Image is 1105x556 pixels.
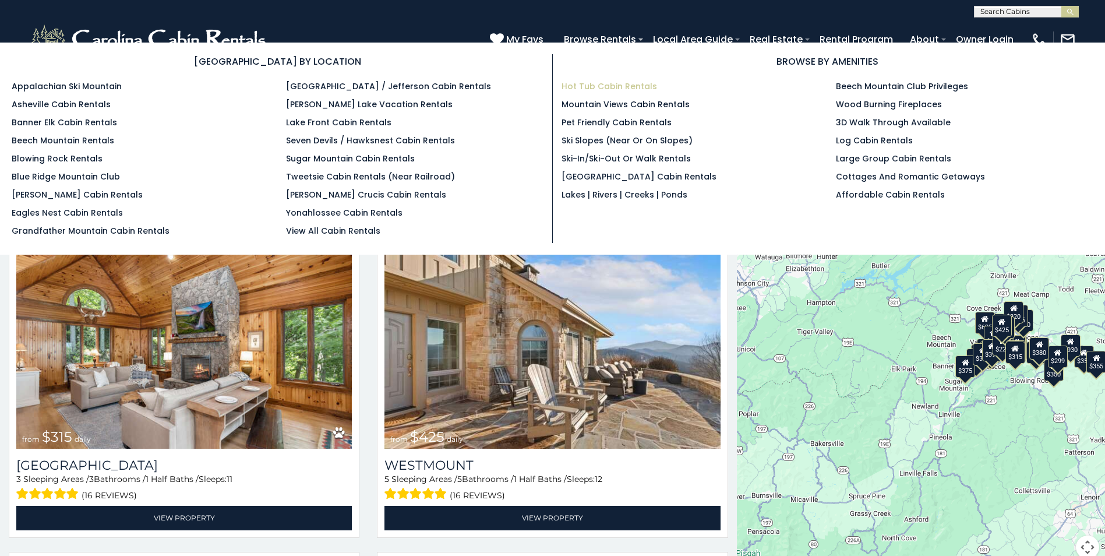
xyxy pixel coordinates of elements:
[904,29,945,50] a: About
[1004,301,1023,323] div: $320
[514,474,567,484] span: 1 Half Baths /
[12,171,120,182] a: Blue Ridge Mountain Club
[595,474,602,484] span: 12
[1029,337,1049,360] div: $380
[286,117,391,128] a: Lake Front Cabin Rentals
[384,474,389,484] span: 5
[836,153,951,164] a: Large Group Cabin Rentals
[12,207,123,219] a: Eagles Nest Cabin Rentals
[562,54,1094,69] h3: BROWSE BY AMENITIES
[562,117,672,128] a: Pet Friendly Cabin Rentals
[16,473,352,503] div: Sleeping Areas / Bathrooms / Sleeps:
[1060,31,1076,48] img: mail-regular-white.png
[82,488,137,503] span: (16 reviews)
[12,225,170,237] a: Grandfather Mountain Cabin Rentals
[450,488,505,503] span: (16 reviews)
[1005,342,1025,364] div: $315
[995,316,1015,339] div: $349
[447,435,463,444] span: daily
[1074,346,1094,368] div: $355
[836,189,945,200] a: Affordable Cabin Rentals
[836,135,913,146] a: Log Cabin Rentals
[22,435,40,444] span: from
[1061,335,1081,357] div: $930
[814,29,899,50] a: Rental Program
[286,153,415,164] a: Sugar Mountain Cabin Rentals
[16,506,352,530] a: View Property
[647,29,739,50] a: Local Area Guide
[12,135,114,146] a: Beech Mountain Rentals
[286,135,455,146] a: Seven Devils / Hawksnest Cabin Rentals
[992,315,1012,337] div: $425
[286,171,455,182] a: Tweetsie Cabin Rentals (Near Railroad)
[227,474,232,484] span: 11
[16,224,352,449] a: Chimney Island from $315 daily
[410,428,444,445] span: $425
[286,207,403,219] a: Yonahlossee Cabin Rentals
[1005,340,1025,363] div: $480
[12,117,117,128] a: Banner Elk Cabin Rentals
[384,458,720,473] a: Westmount
[836,80,968,92] a: Beech Mountain Club Privileges
[744,29,809,50] a: Real Estate
[16,474,21,484] span: 3
[12,54,543,69] h3: [GEOGRAPHIC_DATA] BY LOCATION
[12,98,111,110] a: Asheville Cabin Rentals
[562,135,693,146] a: Ski Slopes (Near or On Slopes)
[12,153,103,164] a: Blowing Rock Rentals
[89,474,94,484] span: 3
[992,314,1012,336] div: $565
[286,189,446,200] a: [PERSON_NAME] Crucis Cabin Rentals
[973,343,993,365] div: $325
[558,29,642,50] a: Browse Rentals
[29,22,271,57] img: White-1-2.png
[1031,31,1047,48] img: phone-regular-white.png
[16,458,352,473] h3: Chimney Island
[506,32,543,47] span: My Favs
[16,224,352,449] img: Chimney Island
[562,171,716,182] a: [GEOGRAPHIC_DATA] Cabin Rentals
[950,29,1019,50] a: Owner Login
[286,225,380,237] a: View All Cabin Rentals
[1047,346,1067,368] div: $299
[42,428,72,445] span: $315
[562,98,690,110] a: Mountain Views Cabin Rentals
[982,339,1002,361] div: $395
[562,153,691,164] a: Ski-in/Ski-Out or Walk Rentals
[75,435,91,444] span: daily
[836,117,951,128] a: 3D Walk Through Available
[993,334,1012,356] div: $225
[1026,342,1046,364] div: $695
[384,224,720,449] a: Westmount from $425 daily
[12,80,122,92] a: Appalachian Ski Mountain
[286,80,491,92] a: [GEOGRAPHIC_DATA] / Jefferson Cabin Rentals
[384,473,720,503] div: Sleeping Areas / Bathrooms / Sleeps:
[1006,335,1026,357] div: $395
[836,98,942,110] a: Wood Burning Fireplaces
[975,312,995,334] div: $635
[457,474,462,484] span: 5
[390,435,408,444] span: from
[16,458,352,473] a: [GEOGRAPHIC_DATA]
[836,171,985,182] a: Cottages and Romantic Getaways
[490,32,546,47] a: My Favs
[562,189,687,200] a: Lakes | Rivers | Creeks | Ponds
[384,506,720,530] a: View Property
[146,474,199,484] span: 1 Half Baths /
[286,98,453,110] a: [PERSON_NAME] Lake Vacation Rentals
[984,326,1004,348] div: $410
[384,224,720,449] img: Westmount
[1044,359,1064,381] div: $350
[955,356,975,378] div: $375
[12,189,143,200] a: [PERSON_NAME] Cabin Rentals
[562,80,657,92] a: Hot Tub Cabin Rentals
